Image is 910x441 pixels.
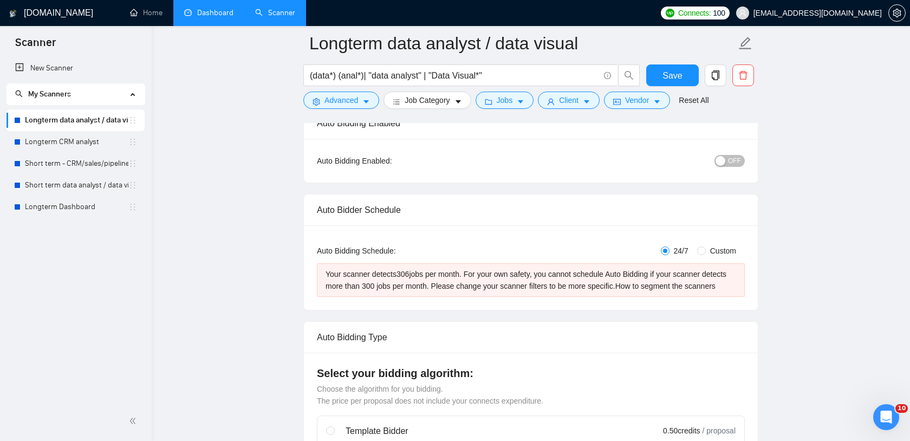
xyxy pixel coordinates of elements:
a: New Scanner [15,57,136,79]
span: Choose the algorithm for you bidding. The price per proposal does not include your connects expen... [317,385,543,405]
span: edit [738,36,752,50]
a: homeHome [130,8,162,17]
div: Template Bidder [346,425,597,438]
span: user [739,9,746,17]
span: holder [128,203,137,211]
span: copy [705,70,726,80]
a: Longterm Dashboard [25,196,128,218]
span: search [15,90,23,98]
span: Custom [706,245,740,257]
span: 100 [713,7,725,19]
li: Longterm data analyst / data visual [6,109,145,131]
span: holder [128,159,137,168]
h4: Select your bidding algorithm: [317,366,745,381]
div: Auto Bidding Enabled [317,108,745,139]
div: Auto Bidding Enabled: [317,155,459,167]
li: New Scanner [6,57,145,79]
li: Longterm CRM analyst [6,131,145,153]
span: My Scanners [15,89,71,99]
button: barsJob Categorycaret-down [383,92,471,109]
span: Advanced [324,94,358,106]
button: copy [705,64,726,86]
span: user [547,98,555,106]
a: How to segment the scanners [615,282,716,290]
a: Short term - CRM/sales/pipeline/growth analyst [25,153,128,174]
span: Job Category [405,94,450,106]
button: folderJobscaret-down [476,92,534,109]
span: idcard [613,98,621,106]
span: folder [485,98,492,106]
button: settingAdvancedcaret-down [303,92,379,109]
button: idcardVendorcaret-down [604,92,670,109]
span: holder [128,138,137,146]
a: dashboardDashboard [184,8,233,17]
span: Jobs [497,94,513,106]
span: 24/7 [669,245,693,257]
div: Your scanner detects 306 jobs per month. For your own safety, you cannot schedule Auto Bidding if... [326,268,736,292]
a: Short term data analyst / data visual [25,174,128,196]
a: Longterm data analyst / data visual [25,109,128,131]
span: holder [128,116,137,125]
span: caret-down [653,98,661,106]
span: / proposal [703,425,736,436]
span: Scanner [6,35,64,57]
span: Connects: [678,7,711,19]
a: searchScanner [255,8,295,17]
button: search [618,64,640,86]
div: Auto Bidding Schedule: [317,245,459,257]
span: Save [662,69,682,82]
img: upwork-logo.png [666,9,674,17]
span: setting [313,98,320,106]
a: Longterm CRM analyst [25,131,128,153]
span: 0.50 credits [663,425,700,437]
span: Vendor [625,94,649,106]
span: delete [733,70,753,80]
span: bars [393,98,400,106]
li: Short term - CRM/sales/pipeline/growth analyst [6,153,145,174]
span: caret-down [583,98,590,106]
li: Short term data analyst / data visual [6,174,145,196]
div: Auto Bidder Schedule [317,194,745,225]
span: caret-down [362,98,370,106]
span: Client [559,94,578,106]
span: OFF [728,155,741,167]
button: delete [732,64,754,86]
li: Longterm Dashboard [6,196,145,218]
span: caret-down [517,98,524,106]
div: Auto Bidding Type [317,322,745,353]
span: info-circle [604,72,611,79]
span: My Scanners [28,89,71,99]
span: double-left [129,416,140,426]
span: caret-down [454,98,462,106]
button: userClientcaret-down [538,92,600,109]
button: setting [888,4,906,22]
img: logo [9,5,17,22]
iframe: Intercom live chat [873,404,899,430]
input: Scanner name... [309,30,736,57]
span: holder [128,181,137,190]
span: setting [889,9,905,17]
span: 10 [895,404,908,413]
input: Search Freelance Jobs... [310,69,599,82]
a: Reset All [679,94,708,106]
button: Save [646,64,699,86]
a: setting [888,9,906,17]
span: search [619,70,639,80]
